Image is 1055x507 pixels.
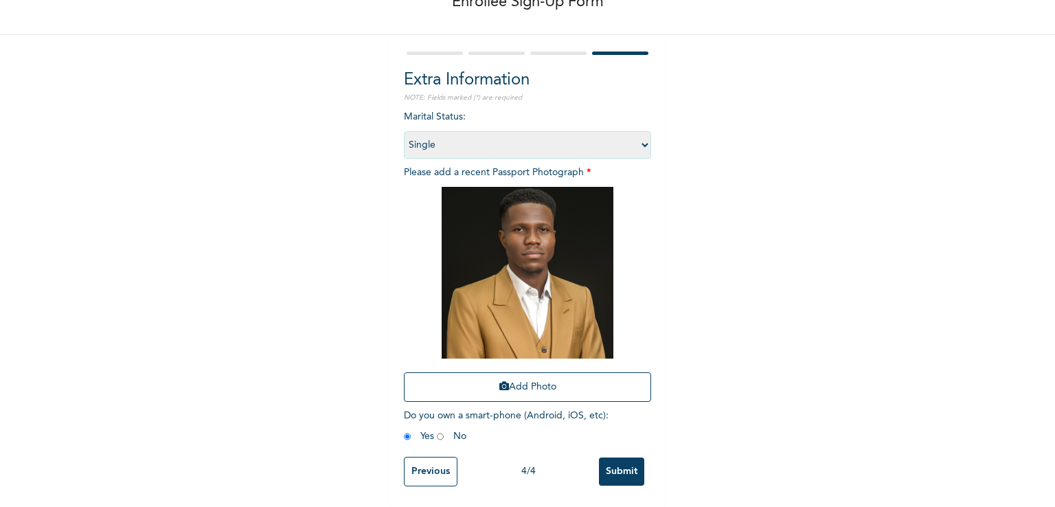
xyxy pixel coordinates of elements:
img: Crop [442,187,613,359]
button: Add Photo [404,372,651,402]
div: 4 / 4 [457,464,599,479]
span: Please add a recent Passport Photograph [404,168,651,409]
span: Marital Status : [404,112,651,150]
input: Previous [404,457,457,486]
h2: Extra Information [404,68,651,93]
p: NOTE: Fields marked (*) are required [404,93,651,103]
span: Do you own a smart-phone (Android, iOS, etc) : Yes No [404,411,609,441]
input: Submit [599,458,644,486]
